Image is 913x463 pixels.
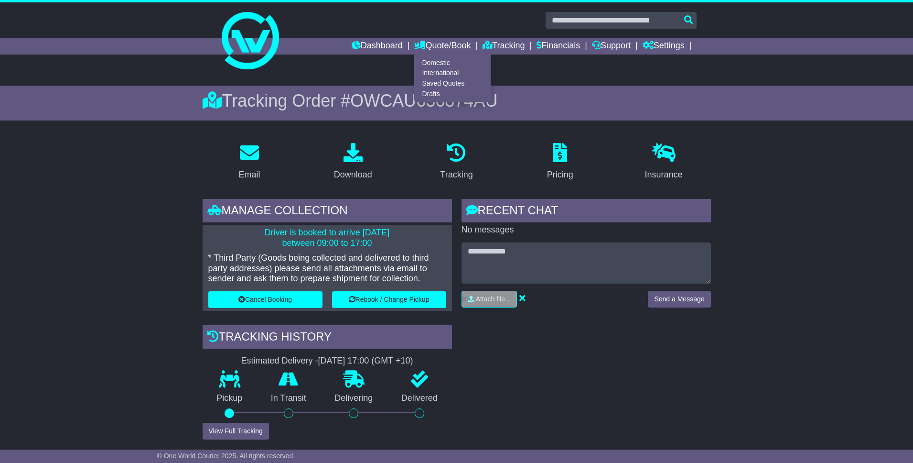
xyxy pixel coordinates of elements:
button: Send a Message [648,291,710,308]
a: Email [232,140,266,185]
div: RECENT CHAT [462,199,711,225]
a: Insurance [639,140,689,185]
button: View Full Tracking [203,423,269,440]
a: Saved Quotes [415,78,490,89]
button: Cancel Booking [208,291,322,308]
a: Quote/Book [414,38,471,55]
a: Dashboard [352,38,403,55]
a: Drafts [415,88,490,99]
p: Delivering [321,393,387,404]
div: Pricing [547,168,573,181]
span: © One World Courier 2025. All rights reserved. [157,452,295,460]
a: Support [592,38,631,55]
div: Insurance [645,168,683,181]
p: Delivered [387,393,452,404]
a: International [415,68,490,78]
p: In Transit [257,393,321,404]
div: Email [238,168,260,181]
a: Domestic [415,57,490,68]
div: Tracking history [203,325,452,351]
a: Settings [643,38,685,55]
div: Tracking [440,168,473,181]
div: Tracking Order # [203,90,711,111]
p: * Third Party (Goods being collected and delivered to third party addresses) please send all atta... [208,253,446,284]
a: Financials [537,38,580,55]
span: OWCAU636874AU [350,91,497,110]
a: Tracking [434,140,479,185]
a: Pricing [541,140,580,185]
a: Download [328,140,378,185]
div: Manage collection [203,199,452,225]
div: Quote/Book [414,55,491,102]
a: Tracking [483,38,525,55]
p: Pickup [203,393,257,404]
div: Download [334,168,372,181]
p: Driver is booked to arrive [DATE] between 09:00 to 17:00 [208,228,446,248]
p: No messages [462,225,711,235]
div: Estimated Delivery - [203,356,452,366]
button: Rebook / Change Pickup [332,291,446,308]
div: [DATE] 17:00 (GMT +10) [318,356,413,366]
